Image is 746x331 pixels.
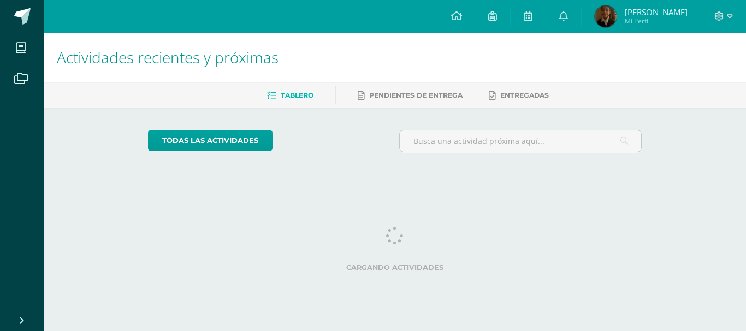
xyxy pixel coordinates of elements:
[369,91,463,99] span: Pendientes de entrega
[489,87,549,104] a: Entregadas
[281,91,313,99] span: Tablero
[500,91,549,99] span: Entregadas
[625,16,688,26] span: Mi Perfil
[625,7,688,17] span: [PERSON_NAME]
[267,87,313,104] a: Tablero
[57,47,279,68] span: Actividades recientes y próximas
[148,130,273,151] a: todas las Actividades
[148,263,642,272] label: Cargando actividades
[358,87,463,104] a: Pendientes de entrega
[400,130,642,152] input: Busca una actividad próxima aquí...
[595,5,617,27] img: bdb9db04f70e451cd67b19d09788241b.png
